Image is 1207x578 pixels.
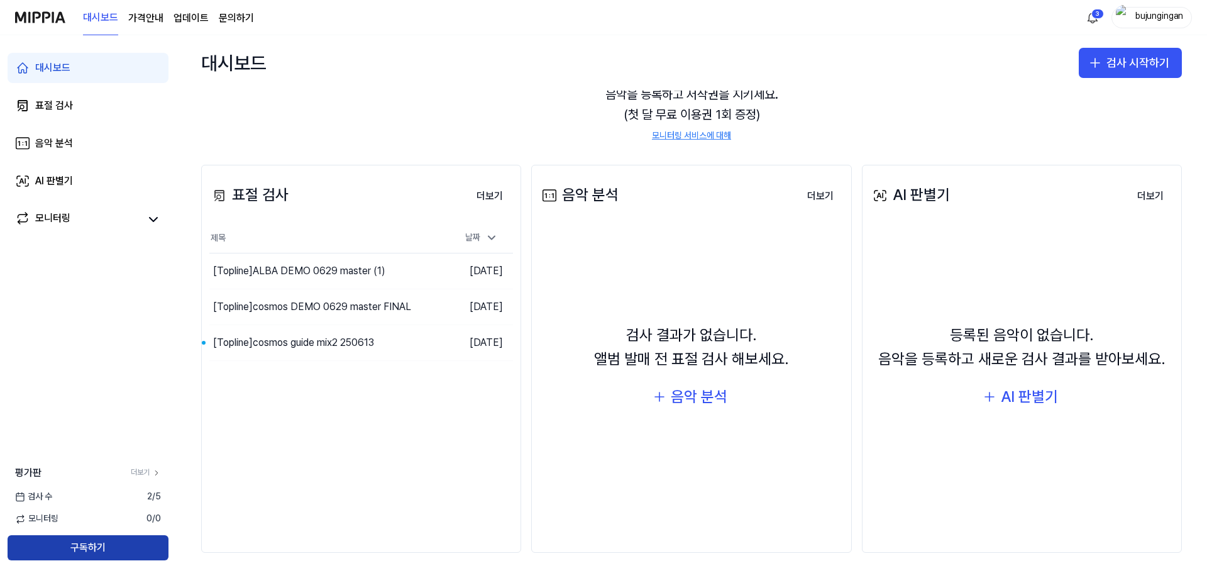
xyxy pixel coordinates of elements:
[797,184,844,209] button: 더보기
[146,513,161,525] span: 0 / 0
[8,535,168,560] button: 구독하기
[1079,48,1182,78] button: 검사 시작하기
[35,98,73,113] div: 표절 검사
[1083,8,1103,28] button: 알림3
[15,211,141,228] a: 모니터링
[174,11,209,26] a: 업데이트
[1127,184,1174,209] button: 더보기
[209,183,289,207] div: 표절 검사
[213,299,411,314] div: [Topline] cosmos DEMO 0629 master FINAL
[83,1,118,35] a: 대시보드
[1135,10,1184,24] div: bujungingan
[437,289,513,325] td: [DATE]
[1085,10,1100,25] img: 알림
[8,166,168,196] a: AI 판별기
[1116,5,1131,30] img: profile
[466,182,513,209] a: 더보기
[652,130,731,142] a: 모니터링 서비스에 대해
[437,253,513,289] td: [DATE]
[437,325,513,361] td: [DATE]
[201,49,1182,157] div: 모니터링으로 등록된 음악이 없습니다. 음악을 등록하고 저작권을 지키세요. (첫 달 무료 이용권 1회 증정)
[878,323,1166,372] div: 등록된 음악이 없습니다. 음악을 등록하고 새로운 검사 결과를 받아보세요.
[539,183,619,207] div: 음악 분석
[35,211,70,228] div: 모니터링
[201,48,267,78] div: 대시보드
[35,136,73,151] div: 음악 분석
[643,382,740,412] button: 음악 분석
[1111,7,1192,28] button: profilebujungingan
[797,182,844,209] a: 더보기
[466,184,513,209] button: 더보기
[8,128,168,158] a: 음악 분석
[131,467,161,478] a: 더보기
[460,228,503,248] div: 날짜
[8,53,168,83] a: 대시보드
[128,11,163,26] a: 가격안내
[35,60,70,75] div: 대시보드
[8,91,168,121] a: 표절 검사
[1091,9,1104,19] div: 3
[209,223,437,253] th: 제목
[594,323,789,372] div: 검사 결과가 없습니다. 앨범 발매 전 표절 검사 해보세요.
[671,385,727,409] div: 음악 분석
[213,264,385,279] div: [Topline] ALBA DEMO 0629 master (1)
[15,491,52,503] span: 검사 수
[15,513,58,525] span: 모니터링
[15,465,41,481] span: 평가판
[973,382,1071,412] button: AI 판별기
[219,11,254,26] a: 문의하기
[1001,385,1058,409] div: AI 판별기
[1127,182,1174,209] a: 더보기
[35,174,73,189] div: AI 판별기
[870,183,950,207] div: AI 판별기
[213,335,374,350] div: [Topline] cosmos guide mix2 250613
[147,491,161,503] span: 2 / 5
